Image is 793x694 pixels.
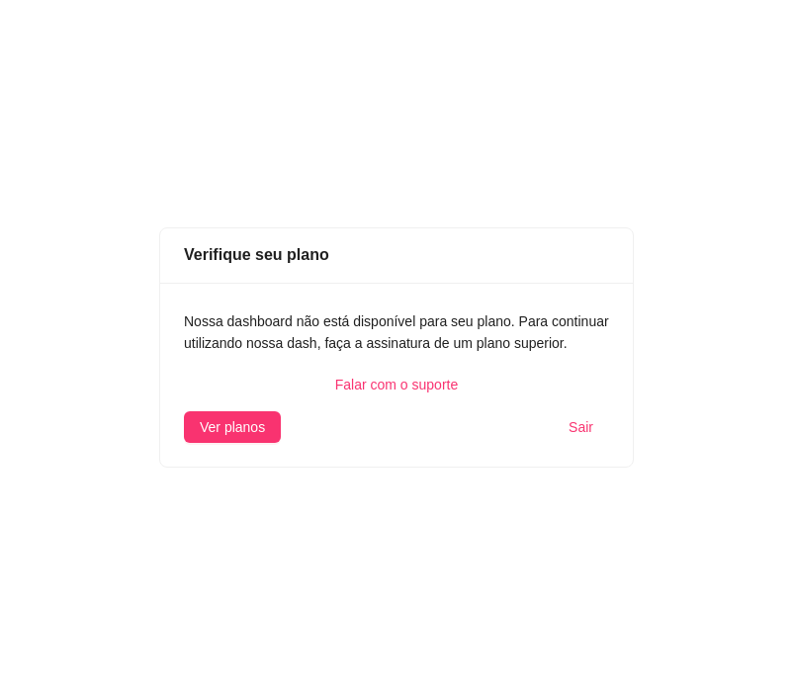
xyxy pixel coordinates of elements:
button: Ver planos [184,411,281,443]
span: Ver planos [200,416,265,438]
a: Falar com o suporte [184,374,609,395]
div: Nossa dashboard não está disponível para seu plano. Para continuar utilizando nossa dash, faça a ... [184,310,609,354]
button: Sair [553,411,609,443]
div: Verifique seu plano [184,242,609,267]
span: Sair [569,416,593,438]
